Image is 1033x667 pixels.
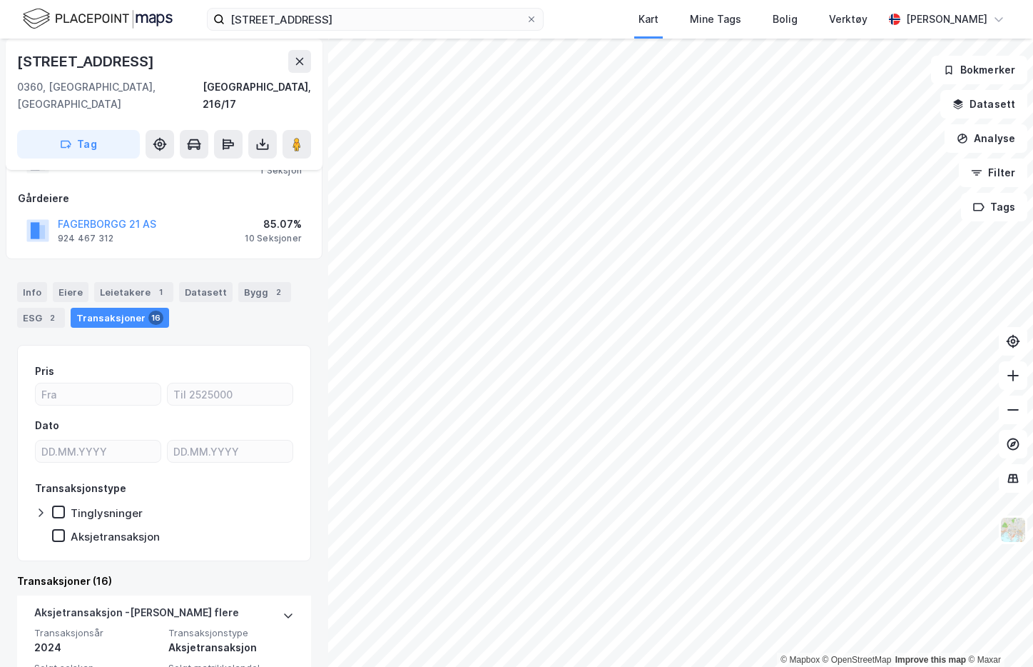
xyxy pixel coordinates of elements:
[148,311,163,325] div: 16
[245,233,302,244] div: 10 Seksjoner
[71,506,143,520] div: Tinglysninger
[906,11,987,28] div: [PERSON_NAME]
[638,11,658,28] div: Kart
[225,9,526,30] input: Søk på adresse, matrikkel, gårdeiere, leietakere eller personer
[17,308,65,328] div: ESG
[17,573,311,590] div: Transaksjoner (16)
[17,50,157,73] div: [STREET_ADDRESS]
[959,159,1027,187] button: Filter
[71,530,160,543] div: Aksjetransaksjon
[203,79,311,113] div: [GEOGRAPHIC_DATA], 216/17
[271,285,285,299] div: 2
[245,216,302,233] div: 85.07%
[45,311,59,325] div: 2
[260,165,302,176] div: 1 Seksjon
[179,282,233,302] div: Datasett
[168,383,292,405] input: Til 2525000
[23,6,173,31] img: logo.f888ab2527a4732fd821a326f86c7f29.svg
[961,193,1027,221] button: Tags
[999,516,1027,543] img: Z
[829,11,867,28] div: Verktøy
[17,79,203,113] div: 0360, [GEOGRAPHIC_DATA], [GEOGRAPHIC_DATA]
[53,282,88,302] div: Eiere
[945,124,1027,153] button: Analyse
[238,282,291,302] div: Bygg
[58,233,113,244] div: 924 467 312
[153,285,168,299] div: 1
[34,639,160,656] div: 2024
[36,441,161,462] input: DD.MM.YYYY
[773,11,798,28] div: Bolig
[168,627,294,639] span: Transaksjonstype
[895,655,966,665] a: Improve this map
[36,383,161,405] input: Fra
[17,282,47,302] div: Info
[940,90,1027,119] button: Datasett
[931,56,1027,84] button: Bokmerker
[34,627,160,639] span: Transaksjonsår
[18,190,310,207] div: Gårdeiere
[35,417,59,434] div: Dato
[690,11,741,28] div: Mine Tags
[962,598,1033,667] iframe: Chat Widget
[35,480,126,497] div: Transaksjonstype
[823,655,892,665] a: OpenStreetMap
[168,639,294,656] div: Aksjetransaksjon
[35,363,54,380] div: Pris
[168,441,292,462] input: DD.MM.YYYY
[780,655,820,665] a: Mapbox
[94,282,173,302] div: Leietakere
[17,130,140,159] button: Tag
[71,308,169,328] div: Transaksjoner
[34,604,239,627] div: Aksjetransaksjon - [PERSON_NAME] flere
